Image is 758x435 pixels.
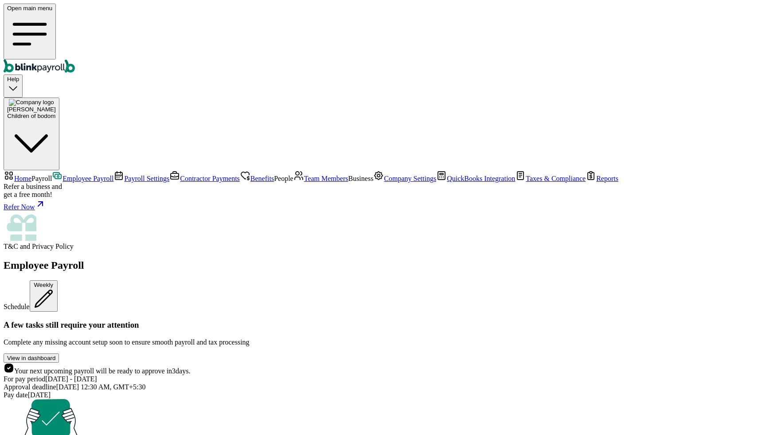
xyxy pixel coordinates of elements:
span: QuickBooks Integration [447,175,515,182]
button: Help [4,74,23,97]
span: [DATE] - [DATE] [45,375,97,383]
span: People [274,175,293,182]
div: Schedule [4,280,754,312]
span: [PERSON_NAME] [7,106,56,113]
span: [DATE] 12:30 AM, GMT+5:30 [56,383,146,391]
span: Team Members [304,175,348,182]
nav: Global [4,4,754,74]
span: Business [348,175,373,182]
span: Benefits [250,175,274,182]
span: Approval deadline [4,383,56,391]
a: Team Members [293,175,348,182]
span: Payroll [31,175,52,182]
span: Employee Payroll [63,175,113,182]
a: Refer Now [4,199,754,211]
p: Complete any missing account setup soon to ensure smooth payroll and tax processing [4,338,754,346]
span: Company Settings [384,175,436,182]
span: Privacy Policy [32,243,74,250]
img: Company logo [9,99,54,106]
button: Weekly [30,280,58,312]
a: QuickBooks Integration [436,175,515,182]
div: Refer a business and get a free month! [4,183,754,199]
span: Payroll Settings [124,175,169,182]
span: Taxes & Compliance [526,175,586,182]
nav: Sidebar [4,170,754,251]
div: Children of bodom [7,113,56,119]
span: Home [14,175,31,182]
span: For pay period [4,375,45,383]
span: T&C [4,243,18,250]
a: Contractor Payments [169,175,240,182]
div: View in dashboard [7,355,55,361]
span: Open main menu [7,5,52,12]
button: Open main menu [4,4,56,59]
a: Payroll Settings [113,175,169,182]
button: Company logo[PERSON_NAME]Children of bodom [4,98,59,171]
button: View in dashboard [4,353,59,363]
a: Reports [586,175,618,182]
span: Your next upcoming payroll will be ready to approve in 3 days. [14,367,190,375]
iframe: Chat Widget [714,392,758,435]
span: and [4,243,74,250]
a: Benefits [240,175,274,182]
h3: A few tasks still require your attention [4,320,754,330]
span: Pay date [4,391,28,399]
span: Help [7,76,19,82]
a: Home [4,175,31,182]
span: Contractor Payments [180,175,240,182]
h2: Employee Payroll [4,259,754,271]
a: Taxes & Compliance [515,175,586,182]
a: Employee Payroll [52,175,113,182]
span: [DATE] [28,391,51,399]
a: Company Settings [373,175,436,182]
span: Reports [596,175,618,182]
